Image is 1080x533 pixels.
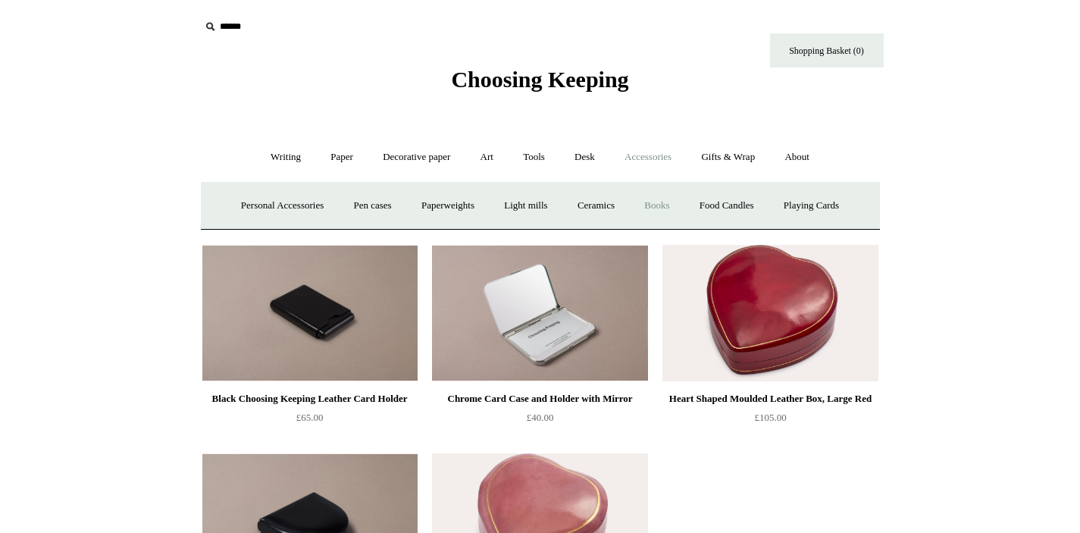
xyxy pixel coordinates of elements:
[564,186,628,226] a: Ceramics
[490,186,561,226] a: Light mills
[662,390,878,452] a: Heart Shaped Moulded Leather Box, Large Red £105.00
[754,412,786,423] span: £105.00
[666,390,874,408] div: Heart Shaped Moulded Leather Box, Large Red
[432,390,647,452] a: Chrome Card Case and Holder with Mirror £40.00
[432,245,647,381] img: Chrome Card Case and Holder with Mirror
[408,186,488,226] a: Paperweights
[687,137,769,177] a: Gifts & Wrap
[611,137,685,177] a: Accessories
[770,33,884,67] a: Shopping Basket (0)
[509,137,559,177] a: Tools
[686,186,768,226] a: Food Candles
[561,137,609,177] a: Desk
[202,245,418,381] a: Black Choosing Keeping Leather Card Holder Black Choosing Keeping Leather Card Holder
[770,186,853,226] a: Playing Cards
[202,245,418,381] img: Black Choosing Keeping Leather Card Holder
[317,137,367,177] a: Paper
[451,79,628,89] a: Choosing Keeping
[202,390,418,452] a: Black Choosing Keeping Leather Card Holder £65.00
[436,390,643,408] div: Chrome Card Case and Holder with Mirror
[257,137,315,177] a: Writing
[467,137,507,177] a: Art
[527,412,554,423] span: £40.00
[631,186,683,226] a: Books
[432,245,647,381] a: Chrome Card Case and Holder with Mirror Chrome Card Case and Holder with Mirror
[662,245,878,381] a: Heart Shaped Moulded Leather Box, Large Red Heart Shaped Moulded Leather Box, Large Red
[206,390,414,408] div: Black Choosing Keeping Leather Card Holder
[771,137,823,177] a: About
[451,67,628,92] span: Choosing Keeping
[340,186,405,226] a: Pen cases
[369,137,464,177] a: Decorative paper
[296,412,324,423] span: £65.00
[227,186,337,226] a: Personal Accessories
[662,245,878,381] img: Heart Shaped Moulded Leather Box, Large Red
